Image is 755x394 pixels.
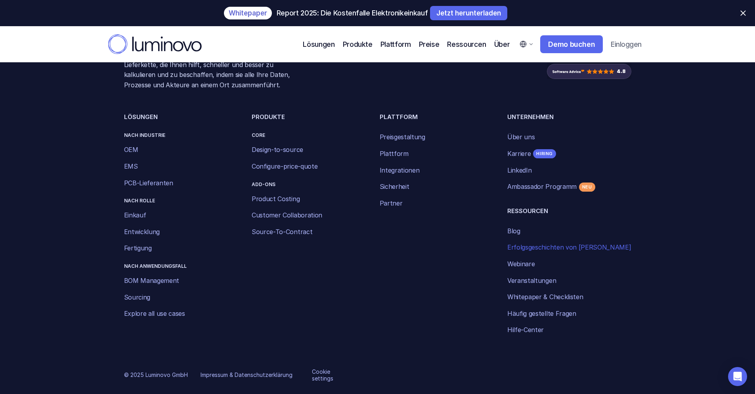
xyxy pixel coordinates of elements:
[419,39,440,50] a: Preise
[201,371,292,378] a: Impressum & Datenschutzerklärung
[507,227,520,235] a: Blog
[380,183,409,190] a: Sicherheit
[507,293,583,301] a: Whitepaper & Checklisten
[507,260,535,268] a: Webinare
[507,208,548,214] p: RESSOURCEN
[252,114,285,120] p: PRODUKTE
[436,10,501,16] p: Jetzt herunterladen
[507,166,531,174] a: LinkedIn
[494,39,510,50] p: Über
[447,39,486,50] p: Ressourcen
[252,228,312,236] a: Source-To-Contract
[124,263,187,269] p: NACH ANWENDUNGSFALL
[124,309,185,317] a: Explore all use cases
[548,40,595,49] p: Demo buchen
[611,40,641,49] p: Einloggen
[507,114,554,120] p: UNTERNEHMEN
[124,114,158,120] p: LÖSUNGEN
[124,146,138,154] a: OEM
[380,133,425,141] a: Preisgestaltung
[303,39,334,50] p: Lösungen
[380,114,418,120] p: PLATTFORM
[124,198,155,204] p: NACH ROLLE
[582,185,592,189] p: NEU
[507,133,535,141] a: Über uns
[380,150,409,158] a: Plattform
[124,162,138,170] a: EMS
[507,183,577,190] a: Ambassador Programm
[252,146,303,154] a: Design-to-source
[277,9,428,17] p: Report 2025: Die Kostenfalle Elektronikeinkauf
[380,166,420,174] a: Integrationen
[728,367,747,386] div: Open Intercom Messenger
[507,309,576,317] a: Häufig gestellte Fragen
[507,243,631,251] a: Erfolgsgeschichten von [PERSON_NAME]
[252,211,322,219] a: Customer Collaboration
[540,35,603,54] a: Demo buchen
[124,179,173,187] a: PCB-Lieferanten
[343,39,373,50] p: Produkte
[507,150,531,158] a: Karriere
[430,6,507,20] a: Jetzt herunterladen
[252,162,317,170] a: Configure-price-quote
[124,211,146,219] a: Einkauf
[617,69,626,74] p: 4.8
[252,195,300,203] a: Product Costing
[124,293,150,301] a: Sourcing
[305,364,359,386] button: Cookie settings
[124,132,165,138] p: NACH INDUSTRIE
[124,372,188,378] p: © 2025 Luminovo GmbH
[124,244,152,252] a: Fertigung
[229,10,267,16] p: Whitepaper
[507,277,556,284] a: Veranstaltungen
[605,36,647,53] a: Einloggen
[536,152,552,156] p: HIRING
[124,277,180,284] a: BOM Management
[252,181,275,188] p: ADD-ONS
[380,39,411,50] p: Plattform
[252,132,265,138] p: CORE
[552,68,584,75] img: Capterra Logo
[124,50,302,90] p: Luminovo ist die Software-Plattform für die Elektronik-Lieferkette, die Ihnen hilft, schneller un...
[380,199,403,207] a: Partner
[124,228,160,236] a: Entwicklung
[507,326,544,334] a: Hilfe-Center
